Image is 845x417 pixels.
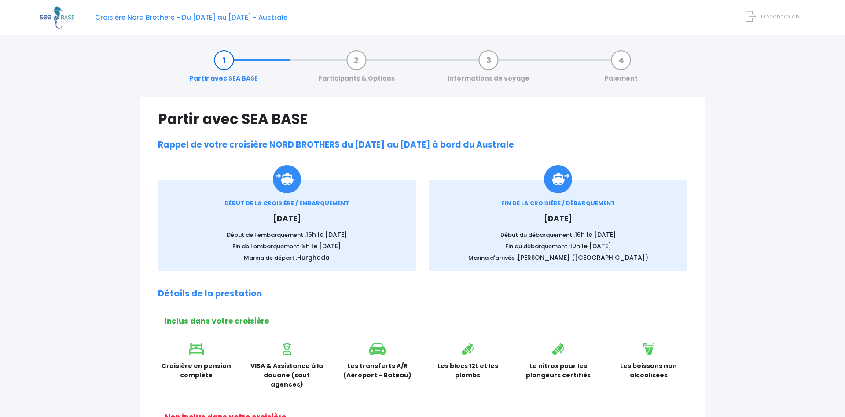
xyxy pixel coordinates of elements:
p: VISA & Assistance à la douane (sauf agences) [248,362,326,389]
p: Les boissons non alcoolisées [610,362,687,380]
h2: Inclus dans votre croisière [165,317,687,325]
img: icon_boisson.svg [643,343,654,355]
span: [DATE] [273,213,301,224]
span: Déconnexion [761,12,799,21]
span: 8h le [DATE] [302,242,341,251]
a: Paiement [600,55,642,83]
img: icon_voiture.svg [369,343,386,355]
img: icon_debarquement.svg [544,165,572,193]
p: Fin du débarquement : [442,242,674,251]
a: Participants & Options [314,55,399,83]
span: FIN DE LA CROISIÈRE / DÉBARQUEMENT [501,199,615,207]
span: 16h le [DATE] [306,230,347,239]
span: 10h le [DATE] [570,242,611,251]
span: 16h le [DATE] [575,230,616,239]
a: Informations de voyage [443,55,534,83]
p: Début de l'embarquement : [171,230,403,240]
p: Les transferts A/R (Aéroport - Bateau) [339,362,416,380]
img: icon_lit.svg [189,343,204,355]
img: icon_bouteille.svg [552,343,564,355]
span: [PERSON_NAME] ([GEOGRAPHIC_DATA]) [518,253,648,262]
p: Marina d'arrivée : [442,253,674,262]
span: Croisière Nord Brothers - Du [DATE] au [DATE] - Australe [95,13,287,22]
img: Icon_embarquement.svg [273,165,301,193]
span: [DATE] [544,213,572,224]
p: Fin de l'embarquement : [171,242,403,251]
img: icon_bouteille.svg [462,343,474,355]
p: Début du débarquement : [442,230,674,240]
p: Croisière en pension complète [158,362,235,380]
p: Le nitrox pour les plongeurs certifiés [520,362,597,380]
p: Les blocs 12L et les plombs [429,362,507,380]
h1: Partir avec SEA BASE [158,111,687,128]
h2: Rappel de votre croisière NORD BROTHERS du [DATE] au [DATE] à bord du Australe [158,140,687,150]
span: Hurghada [297,253,330,262]
span: DÉBUT DE LA CROISIÈRE / EMBARQUEMENT [224,199,349,207]
a: Partir avec SEA BASE [185,55,262,83]
p: Marina de départ : [171,253,403,262]
img: icon_visa.svg [283,343,291,355]
h2: Détails de la prestation [158,289,687,299]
